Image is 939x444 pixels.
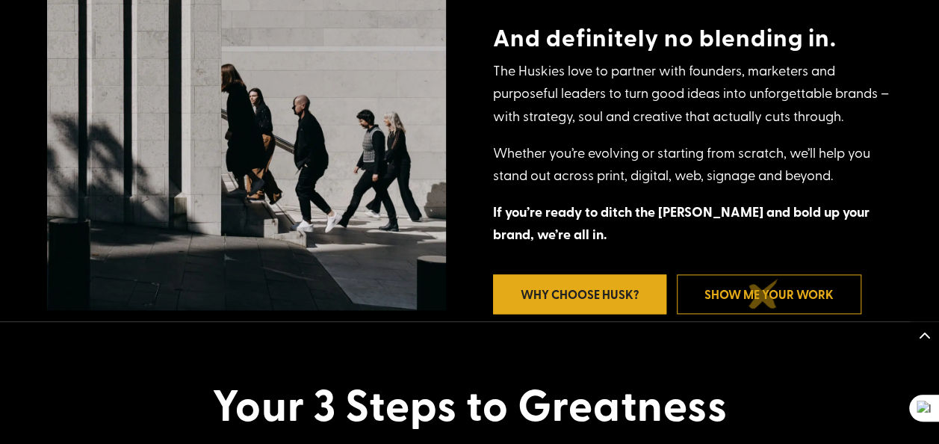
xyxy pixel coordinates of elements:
[493,202,870,244] strong: If you’re ready to ditch the [PERSON_NAME] and bold up your brand, we’re all in.
[493,274,666,314] a: Why Choose Husk?
[493,141,893,200] p: Whether you’re evolving or starting from scratch, we’ll help you stand out across print, digital,...
[47,378,892,438] h2: Your 3 Steps to Greatness
[493,59,893,141] p: The Huskies love to partner with founders, marketers and purposeful leaders to turn good ideas in...
[47,299,447,313] picture: SS_Husk_Team2024-38
[677,274,861,314] a: Show Me Your Work
[493,22,893,58] h4: And definitely no blending in.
